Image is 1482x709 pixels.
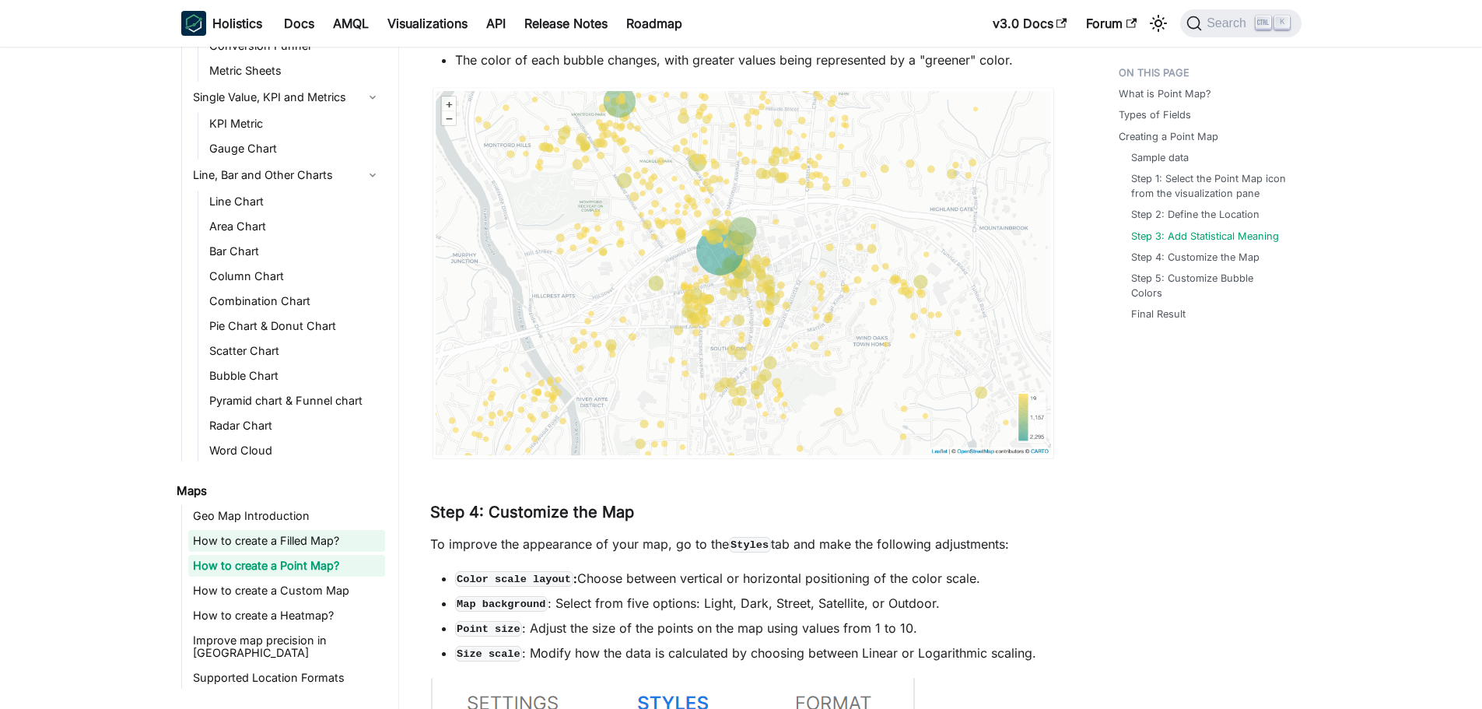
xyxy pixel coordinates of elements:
[205,138,385,160] a: Gauge Chart
[166,47,399,709] nav: Docs sidebar
[378,11,477,36] a: Visualizations
[455,569,1056,588] li: Choose between vertical or horizontal positioning of the color scale.
[1274,16,1290,30] kbd: K
[181,11,262,36] a: HolisticsHolistics
[205,390,385,412] a: Pyramid chart & Funnel chart
[455,644,1056,662] li: : Modify how the data is calculated by choosing between Linear or Logarithmic scaling.
[1146,11,1171,36] button: Switch between dark and light mode (currently light mode)
[515,11,617,36] a: Release Notes
[205,240,385,262] a: Bar Chart
[455,621,523,637] code: Point size
[1119,107,1191,122] a: Types of Fields
[188,85,385,110] a: Single Value, KPI and Metrics
[1131,307,1186,321] a: Final Result
[1202,16,1256,30] span: Search
[1119,86,1211,101] a: What is Point Map?
[430,535,1056,553] p: To improve the appearance of your map, go to the tab and make the following adjustments:
[455,596,548,612] code: Map background
[188,630,385,664] a: Improve map precision in [GEOGRAPHIC_DATA]
[1131,250,1260,265] a: Step 4: Customize the Map
[455,571,573,587] code: Color scale layout
[181,11,206,36] img: Holistics
[205,315,385,337] a: Pie Chart & Donut Chart
[205,265,385,287] a: Column Chart
[205,216,385,237] a: Area Chart
[205,365,385,387] a: Bubble Chart
[212,14,262,33] b: Holistics
[205,191,385,212] a: Line Chart
[205,113,385,135] a: KPI Metric
[455,570,577,586] strong: :
[455,646,523,662] code: Size scale
[188,163,385,188] a: Line, Bar and Other Charts
[1131,150,1189,165] a: Sample data
[188,605,385,627] a: How to create a Heatmap?
[617,11,692,36] a: Roadmap
[188,505,385,527] a: Geo Map Introduction
[983,11,1077,36] a: v3.0 Docs
[324,11,378,36] a: AMQL
[205,60,385,82] a: Metric Sheets
[1131,207,1260,222] a: Step 2: Define the Location
[275,11,324,36] a: Docs
[729,537,771,553] code: Styles
[1119,129,1218,144] a: Creating a Point Map
[188,555,385,577] a: How to create a Point Map?
[455,619,1056,637] li: : Adjust the size of the points on the map using values from 1 to 10.
[1131,171,1286,201] a: Step 1: Select the Point Map icon from the visualization pane
[1077,11,1146,36] a: Forum
[205,290,385,312] a: Combination Chart
[188,667,385,689] a: Supported Location Formats
[1131,229,1279,244] a: Step 3: Add Statistical Meaning
[1180,9,1301,37] button: Search (Ctrl+K)
[172,480,385,502] a: Maps
[455,594,1056,612] li: : Select from five options: Light, Dark, Street, Satellite, or Outdoor.
[455,51,1056,69] li: The color of each bubble changes, with greater values being represented by a "greener" color.
[430,503,1056,522] h3: Step 4: Customize the Map
[205,340,385,362] a: Scatter Chart
[205,440,385,462] a: Word Cloud
[477,11,515,36] a: API
[188,580,385,602] a: How to create a Custom Map
[205,415,385,437] a: Radar Chart
[1131,271,1286,300] a: Step 5: Customize Bubble Colors
[188,530,385,552] a: How to create a Filled Map?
